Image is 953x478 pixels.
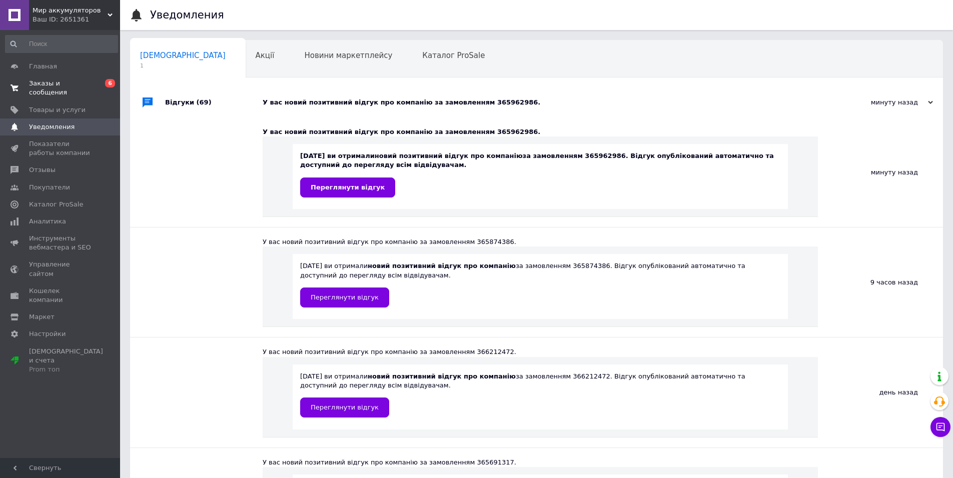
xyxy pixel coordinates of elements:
span: Инструменты вебмастера и SEO [29,234,93,252]
a: Переглянути відгук [300,287,389,307]
span: Переглянути відгук [311,293,379,301]
span: Переглянути відгук [311,183,385,191]
div: день назад [818,337,943,447]
span: Товары и услуги [29,105,86,114]
div: У вас новий позитивний відгук про компанію за замовленням 365962986. [263,98,833,107]
span: Каталог ProSale [422,51,485,60]
span: [DEMOGRAPHIC_DATA] [140,51,226,60]
div: минуту назад [818,117,943,227]
input: Поиск [5,35,118,53]
b: новий позитивний відгук про компанію [368,262,516,269]
span: Аналитика [29,217,66,226]
div: [DATE] ви отримали за замовленням 365962986. Відгук опублікований автоматично та доступний до пер... [300,151,780,197]
span: Отзывы [29,165,56,174]
span: Каталог ProSale [29,200,83,209]
span: Показатели работы компании [29,139,93,157]
span: Покупатели [29,183,70,192]
div: минуту назад [833,98,933,107]
div: [DATE] ви отримали за замовленням 366212472. Відгук опублікований автоматично та доступний до пер... [300,372,780,417]
div: У вас новий позитивний відгук про компанію за замовленням 365874386. [263,237,818,246]
span: (69) [197,98,212,106]
span: Переглянути відгук [311,403,379,411]
a: Переглянути відгук [300,177,395,197]
div: Prom топ [29,365,103,374]
span: Управление сайтом [29,260,93,278]
span: [DEMOGRAPHIC_DATA] и счета [29,347,103,374]
span: 1 [140,62,226,69]
b: новий позитивний відгук про компанію [375,152,523,159]
span: Настройки [29,329,66,338]
div: [DATE] ви отримали за замовленням 365874386. Відгук опублікований автоматично та доступний до пер... [300,261,780,307]
span: Акції [256,51,275,60]
h1: Уведомления [150,9,224,21]
button: Чат с покупателем [930,417,950,437]
div: У вас новий позитивний відгук про компанію за замовленням 366212472. [263,347,818,356]
div: 9 часов назад [818,227,943,337]
span: Мир аккумуляторов [33,6,108,15]
span: Новини маркетплейсу [304,51,392,60]
div: Ваш ID: 2651361 [33,15,120,24]
span: 6 [105,79,115,87]
div: У вас новий позитивний відгук про компанію за замовленням 365962986. [263,127,818,136]
span: Уведомления [29,122,75,131]
div: У вас новий позитивний відгук про компанію за замовленням 365691317. [263,458,818,467]
span: Маркет [29,312,55,321]
div: Відгуки [165,87,263,117]
span: Кошелек компании [29,286,93,304]
b: новий позитивний відгук про компанію [368,372,516,380]
span: Заказы и сообщения [29,79,93,97]
span: Главная [29,62,57,71]
a: Переглянути відгук [300,397,389,417]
